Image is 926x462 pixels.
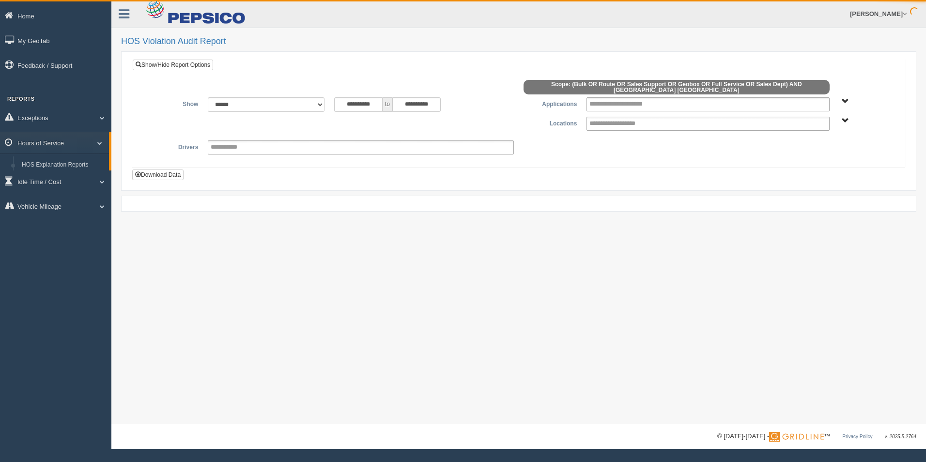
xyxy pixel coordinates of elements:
span: to [383,97,392,112]
span: Scope: (Bulk OR Route OR Sales Support OR Geobox OR Full Service OR Sales Dept) AND [GEOGRAPHIC_D... [524,80,830,94]
a: Show/Hide Report Options [133,60,213,70]
label: Show [140,97,203,109]
a: HOS Explanation Reports [17,156,109,174]
span: v. 2025.5.2764 [885,434,916,439]
img: Gridline [769,432,824,442]
label: Locations [519,117,582,128]
label: Applications [519,97,582,109]
div: © [DATE]-[DATE] - ™ [717,431,916,442]
label: Drivers [140,140,203,152]
button: Download Data [132,169,184,180]
a: Privacy Policy [842,434,872,439]
h2: HOS Violation Audit Report [121,37,916,46]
